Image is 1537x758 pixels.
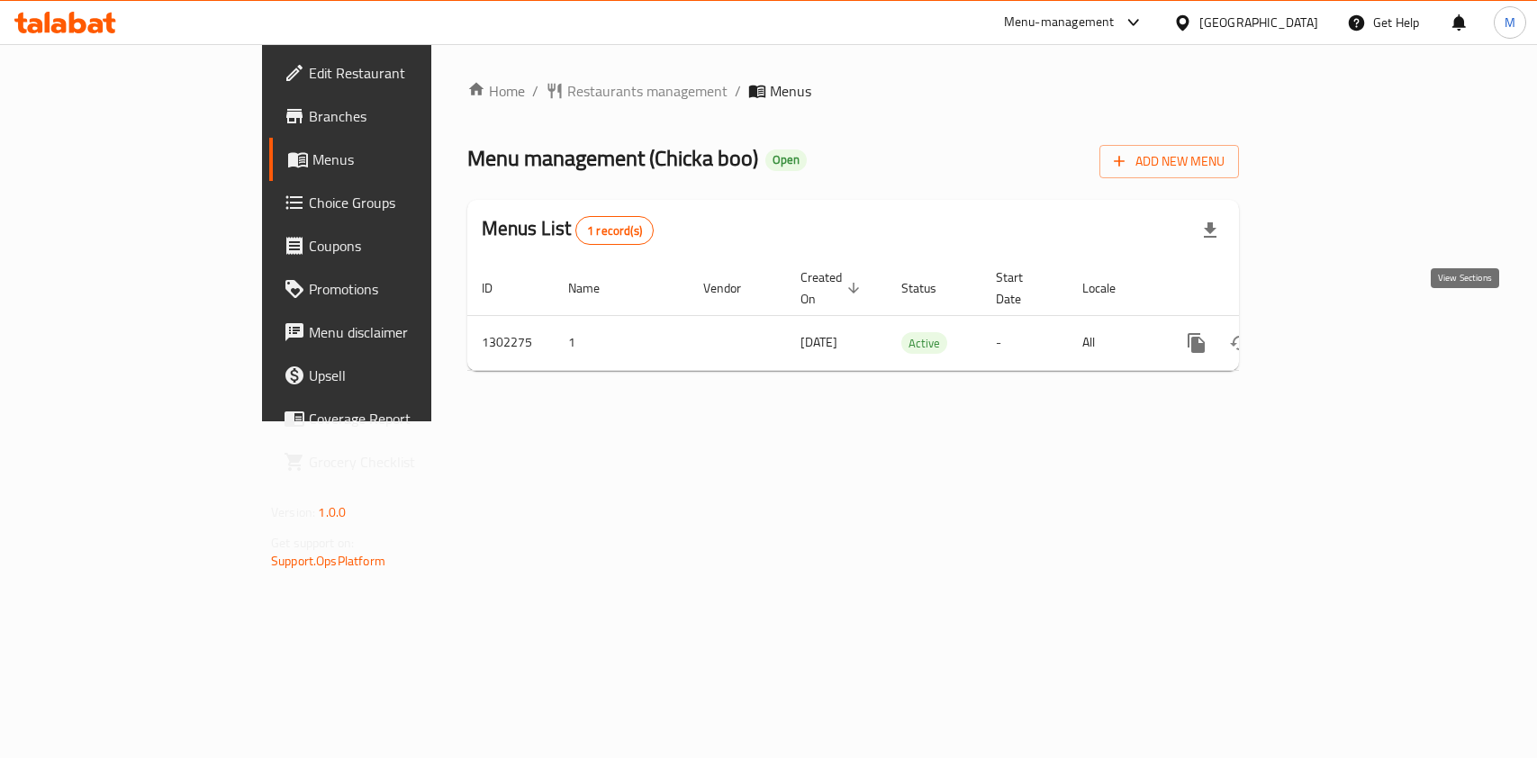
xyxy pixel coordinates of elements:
[800,266,865,310] span: Created On
[269,51,519,95] a: Edit Restaurant
[554,315,689,370] td: 1
[901,333,947,354] span: Active
[482,215,654,245] h2: Menus List
[1175,321,1218,365] button: more
[269,224,519,267] a: Coupons
[309,192,504,213] span: Choice Groups
[269,95,519,138] a: Branches
[271,501,315,524] span: Version:
[1114,150,1225,173] span: Add New Menu
[901,277,960,299] span: Status
[309,278,504,300] span: Promotions
[567,80,728,102] span: Restaurants management
[568,277,623,299] span: Name
[901,332,947,354] div: Active
[467,138,758,178] span: Menu management ( Chicka boo )
[1189,209,1232,252] div: Export file
[318,501,346,524] span: 1.0.0
[309,105,504,127] span: Branches
[1505,13,1515,32] span: M
[532,80,538,102] li: /
[312,149,504,170] span: Menus
[467,261,1362,371] table: enhanced table
[735,80,741,102] li: /
[467,80,1239,102] nav: breadcrumb
[981,315,1068,370] td: -
[271,531,354,555] span: Get support on:
[269,181,519,224] a: Choice Groups
[1099,145,1239,178] button: Add New Menu
[1199,13,1318,32] div: [GEOGRAPHIC_DATA]
[576,222,653,239] span: 1 record(s)
[309,365,504,386] span: Upsell
[269,397,519,440] a: Coverage Report
[309,408,504,429] span: Coverage Report
[269,138,519,181] a: Menus
[765,149,807,171] div: Open
[703,277,764,299] span: Vendor
[1161,261,1362,316] th: Actions
[1082,277,1139,299] span: Locale
[482,277,516,299] span: ID
[309,451,504,473] span: Grocery Checklist
[996,266,1046,310] span: Start Date
[269,311,519,354] a: Menu disclaimer
[575,216,654,245] div: Total records count
[309,321,504,343] span: Menu disclaimer
[269,267,519,311] a: Promotions
[269,354,519,397] a: Upsell
[1068,315,1161,370] td: All
[1004,12,1115,33] div: Menu-management
[765,152,807,167] span: Open
[309,235,504,257] span: Coupons
[309,62,504,84] span: Edit Restaurant
[269,440,519,483] a: Grocery Checklist
[271,549,385,573] a: Support.OpsPlatform
[800,330,837,354] span: [DATE]
[770,80,811,102] span: Menus
[546,80,728,102] a: Restaurants management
